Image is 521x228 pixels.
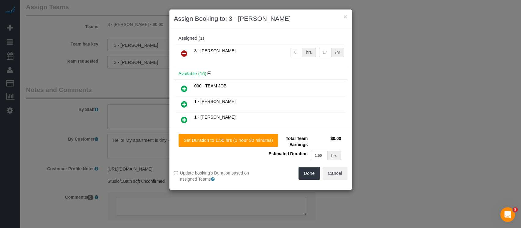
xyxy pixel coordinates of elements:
div: Assigned (1) [179,36,343,41]
button: Set Duration to 1.50 hrs (1 hour 30 minutes) [179,134,278,147]
h4: Available (16) [179,71,343,76]
input: Update booking's Duration based on assigned Teams [174,171,178,175]
td: $0.00 [309,134,343,149]
span: Estimated Duration [269,151,308,156]
button: Cancel [323,167,347,180]
iframe: Intercom live chat [500,207,515,222]
button: × [343,13,347,20]
label: Update booking's Duration based on assigned Teams [174,170,256,182]
span: 1 - [PERSON_NAME] [194,115,236,120]
span: 1 - [PERSON_NAME] [194,99,236,104]
span: 3 - [PERSON_NAME] [194,48,236,53]
button: Done [298,167,320,180]
div: hrs [327,151,341,160]
span: 000 - TEAM JOB [194,83,227,88]
span: 5 [513,207,518,212]
div: hrs [302,48,316,57]
div: /hr [331,48,344,57]
td: Total Team Earnings [265,134,309,149]
h3: Assign Booking to: 3 - [PERSON_NAME] [174,14,347,23]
